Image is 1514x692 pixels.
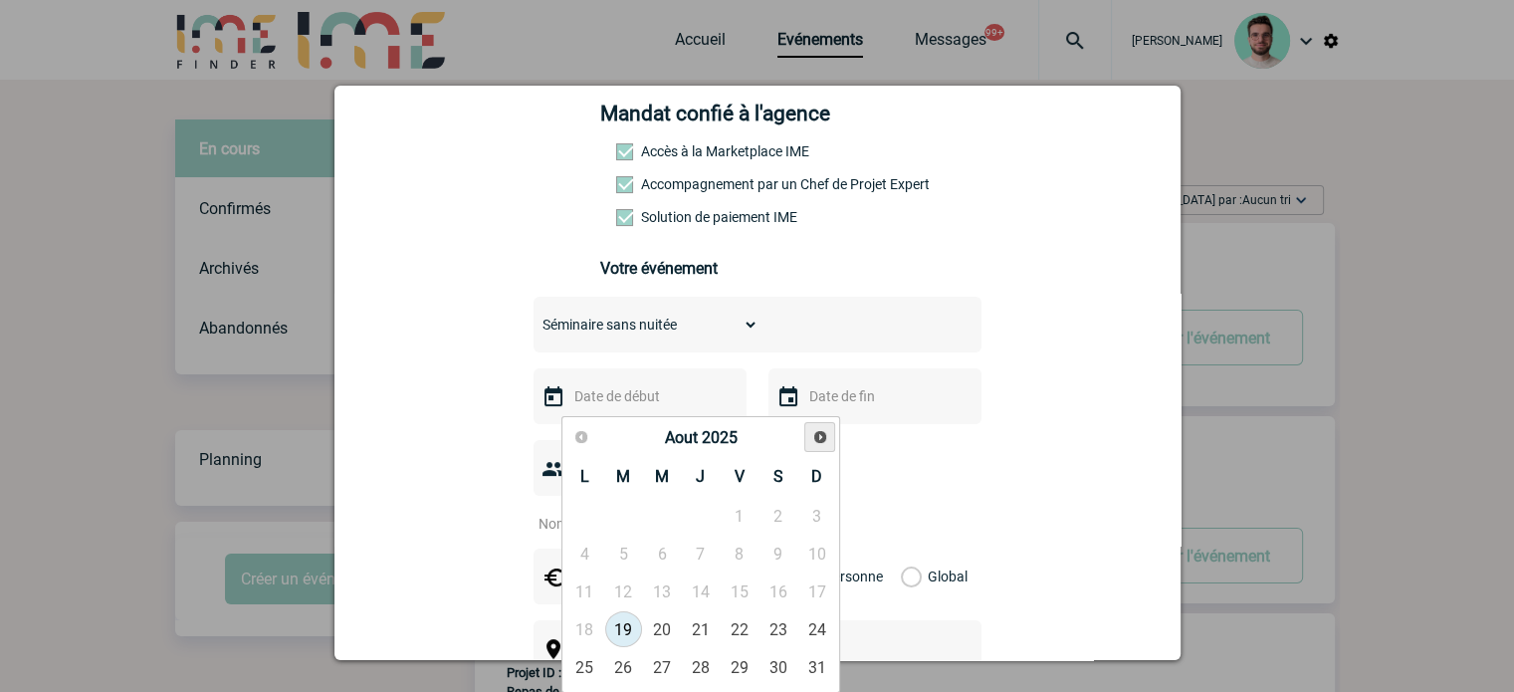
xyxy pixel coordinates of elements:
label: Accès à la Marketplace IME [616,143,704,159]
a: 25 [566,649,603,685]
a: 19 [605,611,642,647]
a: 21 [682,611,719,647]
h4: Mandat confié à l'agence [600,102,830,125]
label: Prestation payante [616,176,704,192]
a: 28 [682,649,719,685]
span: 2025 [701,428,737,447]
span: Mercredi [655,467,669,486]
input: Date de fin [804,383,942,409]
a: 30 [759,649,796,685]
span: Samedi [773,467,783,486]
a: 23 [759,611,796,647]
span: Jeudi [696,467,705,486]
span: Mardi [616,467,630,486]
label: Global [901,549,914,604]
input: Nombre de participants [534,511,721,537]
a: 29 [721,649,757,685]
a: 22 [721,611,757,647]
span: Suivant [812,429,828,445]
input: Date de début [569,383,707,409]
span: Lundi [580,467,589,486]
h3: Votre événement [600,259,914,278]
a: 20 [644,611,681,647]
a: 24 [798,611,835,647]
span: Aout [664,428,697,447]
a: 27 [644,649,681,685]
label: Conformité aux process achat client, Prise en charge de la facturation, Mutualisation de plusieur... [616,209,704,225]
a: 31 [798,649,835,685]
span: Vendredi [735,467,745,486]
a: 26 [605,649,642,685]
a: Suivant [804,422,835,453]
span: Dimanche [811,467,822,486]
